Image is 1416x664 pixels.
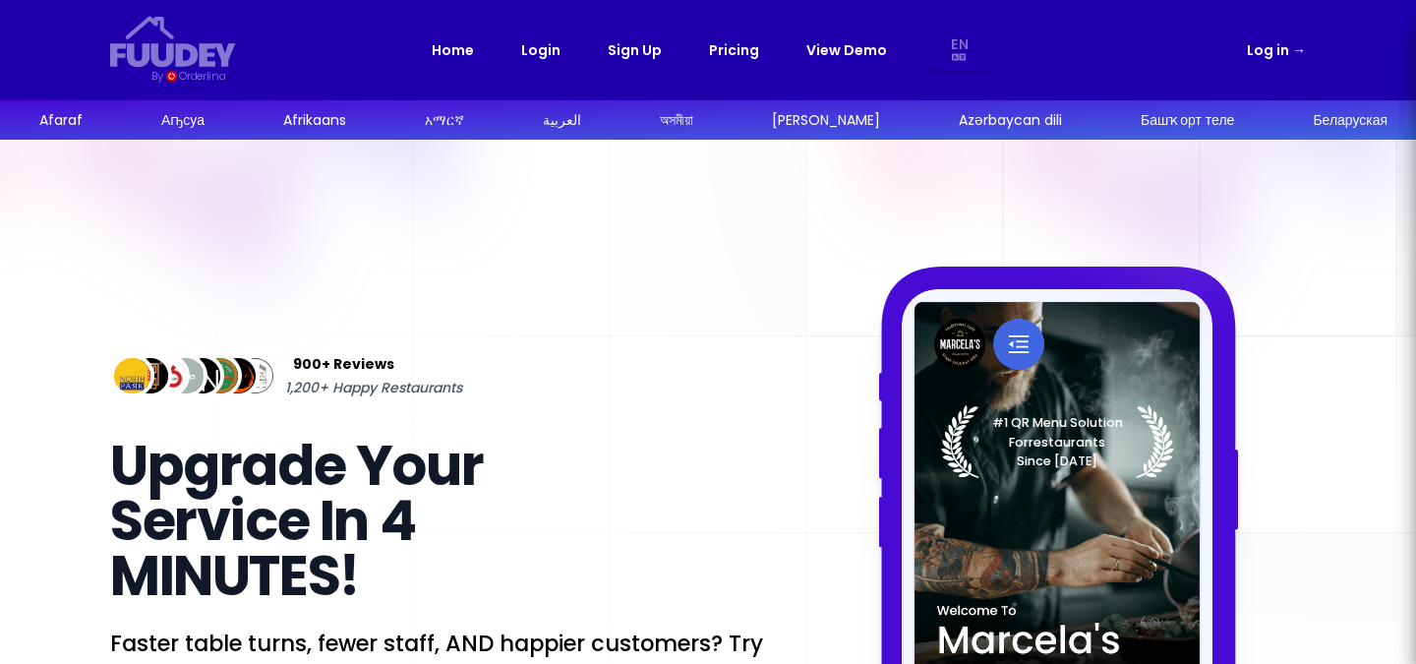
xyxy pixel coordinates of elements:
[1313,110,1387,131] div: Беларуская
[1292,40,1306,60] span: →
[110,16,236,68] svg: {/* Added fill="currentColor" here */} {/* This rectangle defines the background. Its explicit fi...
[160,110,204,131] div: Аҧсуа
[179,68,225,85] div: Orderlina
[432,38,474,62] a: Home
[771,110,879,131] div: [PERSON_NAME]
[282,110,345,131] div: Afrikaans
[128,354,172,398] img: Review Img
[181,354,225,398] img: Review Img
[293,352,394,376] span: 900+ Reviews
[424,110,463,131] div: አማርኛ
[709,38,759,62] a: Pricing
[1247,38,1306,62] a: Log in
[941,405,1174,478] img: Laurel
[110,427,483,615] span: Upgrade Your Service In 4 MINUTES!
[806,38,887,62] a: View Demo
[146,354,190,398] img: Review Img
[1140,110,1233,131] div: Башҡорт теле
[110,354,154,398] img: Review Img
[285,376,462,399] span: 1,200+ Happy Restaurants
[38,110,82,131] div: Afaraf
[958,110,1061,131] div: Azərbaycan dili
[216,354,261,398] img: Review Img
[542,110,580,131] div: العربية
[521,38,560,62] a: Login
[199,354,243,398] img: Review Img
[233,354,277,398] img: Review Img
[151,68,162,85] div: By
[608,38,662,62] a: Sign Up
[659,110,692,131] div: অসমীয়া
[163,354,207,398] img: Review Img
